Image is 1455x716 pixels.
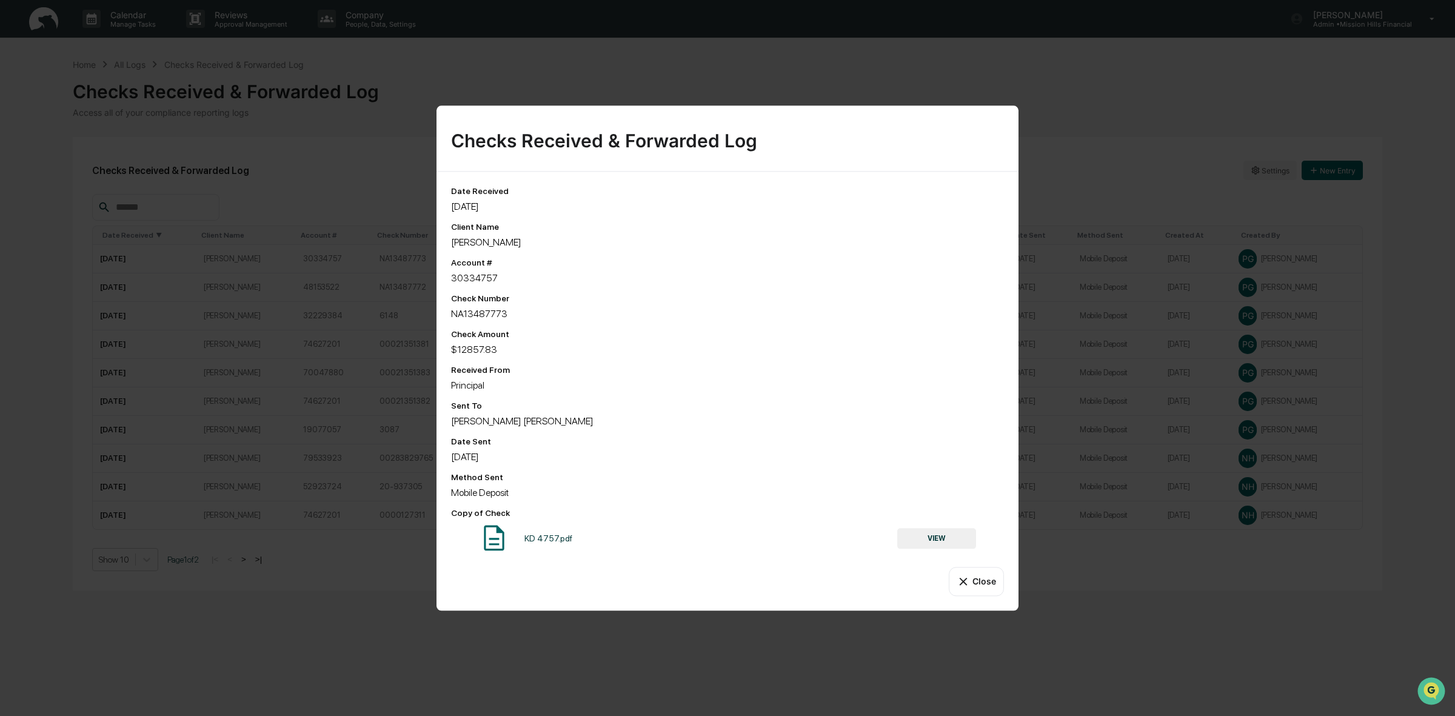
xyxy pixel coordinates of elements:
div: 🔎 [12,177,22,187]
div: Client Name [451,222,1004,232]
span: Preclearance [24,153,78,165]
div: [PERSON_NAME] [451,236,1004,248]
a: 🖐️Preclearance [7,148,83,170]
div: Method Sent [451,472,1004,482]
img: 1746055101610-c473b297-6a78-478c-a979-82029cc54cd1 [12,93,34,115]
input: Clear [32,55,200,68]
div: NA13487773 [451,308,1004,320]
div: KD 4757.pdf [524,534,572,543]
div: Mobile Deposit [451,487,1004,498]
p: How can we help? [12,25,221,45]
div: [DATE] [451,201,1004,212]
span: Data Lookup [24,176,76,188]
div: [DATE] [451,451,1004,463]
div: Received From [451,365,1004,375]
div: Check Amount [451,329,1004,339]
iframe: Open customer support [1416,676,1449,709]
div: Principal [451,380,1004,391]
button: Start new chat [206,96,221,111]
div: We're available if you need us! [41,105,153,115]
div: 🗄️ [88,154,98,164]
span: Pylon [121,206,147,215]
div: Date Received [451,186,1004,196]
div: Start new chat [41,93,199,105]
span: Attestations [100,153,150,165]
button: VIEW [897,528,976,549]
div: Date Sent [451,437,1004,446]
div: Sent To [451,401,1004,410]
div: [PERSON_NAME] [PERSON_NAME] [451,415,1004,427]
div: Copy of Check [451,508,1004,518]
a: 🗄️Attestations [83,148,155,170]
a: 🔎Data Lookup [7,171,81,193]
div: Check Number [451,293,1004,303]
div: 🖐️ [12,154,22,164]
div: Account # [451,258,1004,267]
button: Close [949,567,1004,596]
div: Checks Received & Forwarded Log [451,120,1004,152]
div: 30334757 [451,272,1004,284]
div: $12857.83 [451,344,1004,355]
a: Powered byPylon [85,205,147,215]
img: Document Icon [479,523,509,553]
